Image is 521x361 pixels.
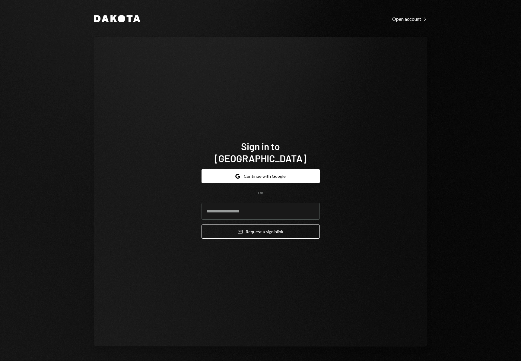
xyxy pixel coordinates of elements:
[202,224,320,239] button: Request a signinlink
[258,190,263,196] div: OR
[392,15,427,22] a: Open account
[202,169,320,183] button: Continue with Google
[392,16,427,22] div: Open account
[202,140,320,164] h1: Sign in to [GEOGRAPHIC_DATA]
